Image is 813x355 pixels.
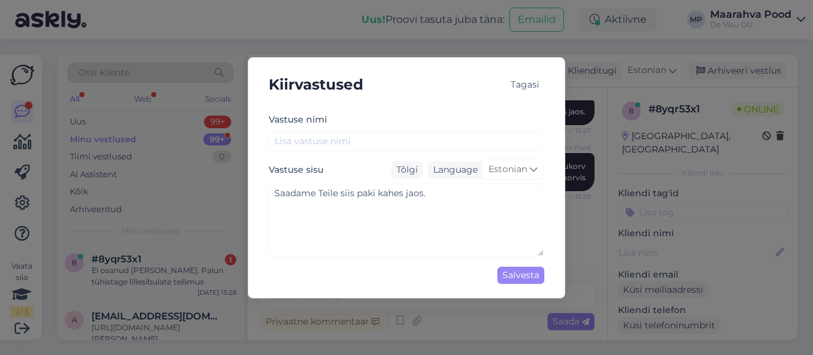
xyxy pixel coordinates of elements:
[428,163,478,177] div: Language
[269,113,327,126] label: Vastuse nimi
[269,163,323,177] label: Vastuse sisu
[497,267,544,284] div: Salvesta
[391,161,423,178] div: Tõlgi
[506,76,544,93] div: Tagasi
[269,131,544,151] input: Lisa vastuse nimi
[269,184,544,257] textarea: Saadame Teile siis paki kahes jaos.
[488,163,527,177] span: Estonian
[269,73,363,97] h5: Kiirvastused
